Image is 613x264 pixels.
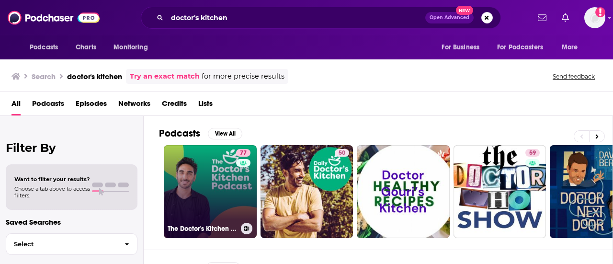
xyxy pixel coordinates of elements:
button: open menu [555,38,590,57]
span: For Business [442,41,479,54]
span: 59 [529,149,536,158]
span: Charts [76,41,96,54]
span: 77 [240,149,247,158]
span: For Podcasters [497,41,543,54]
div: Search podcasts, credits, & more... [141,7,501,29]
img: Podchaser - Follow, Share and Rate Podcasts [8,9,100,27]
span: Logged in as Ashley_Beenen [584,7,605,28]
a: 59 [525,149,540,157]
span: Want to filter your results? [14,176,90,183]
p: Saved Searches [6,218,137,227]
a: 50 [335,149,349,157]
span: Open Advanced [430,15,469,20]
a: Networks [118,96,150,115]
a: Show notifications dropdown [534,10,550,26]
h2: Podcasts [159,127,200,139]
button: View All [208,128,242,139]
span: New [456,6,473,15]
h3: Search [32,72,56,81]
button: Show profile menu [584,7,605,28]
a: Credits [162,96,187,115]
h2: Filter By [6,141,137,155]
button: Open AdvancedNew [425,12,474,23]
button: open menu [435,38,491,57]
a: Show notifications dropdown [558,10,573,26]
button: open menu [491,38,557,57]
a: Podcasts [32,96,64,115]
a: 77The Doctor's Kitchen Podcast [164,145,257,238]
span: More [562,41,578,54]
img: User Profile [584,7,605,28]
span: for more precise results [202,71,284,82]
a: PodcastsView All [159,127,242,139]
button: open menu [107,38,160,57]
svg: Add a profile image [595,7,605,17]
span: Monitoring [114,41,148,54]
h3: The Doctor's Kitchen Podcast [168,225,237,233]
a: 59 [454,145,546,238]
a: Charts [69,38,102,57]
button: Send feedback [550,72,598,80]
a: Episodes [76,96,107,115]
input: Search podcasts, credits, & more... [167,10,425,25]
button: open menu [23,38,70,57]
a: Lists [198,96,213,115]
a: Try an exact match [130,71,200,82]
button: Select [6,233,137,255]
h3: doctor's kitchen [67,72,122,81]
a: All [11,96,21,115]
span: Podcasts [30,41,58,54]
a: 77 [236,149,250,157]
a: 50 [261,145,353,238]
span: Choose a tab above to access filters. [14,185,90,199]
span: Select [6,241,117,247]
span: 50 [339,149,345,158]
